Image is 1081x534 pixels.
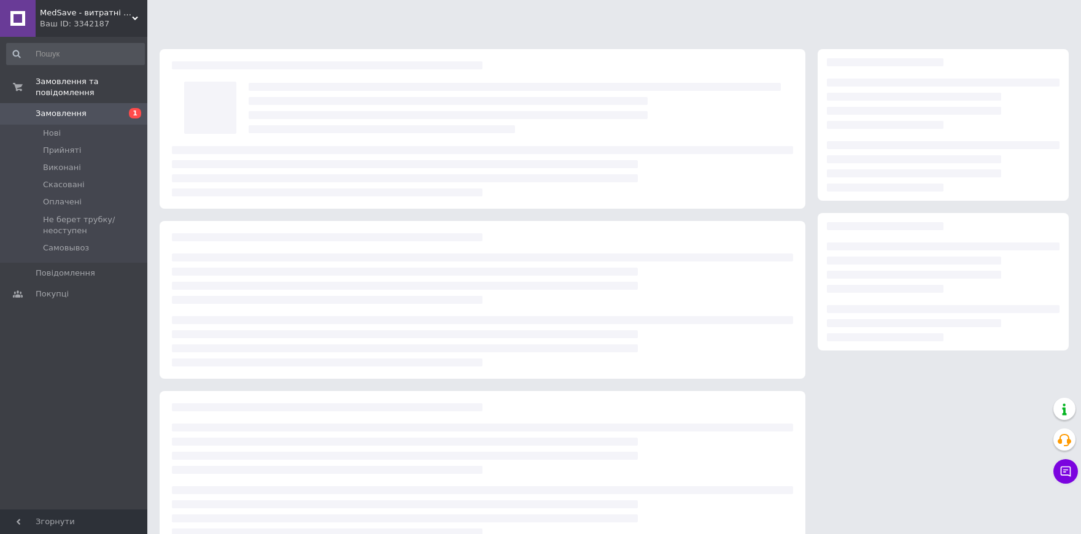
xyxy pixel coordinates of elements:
div: Ваш ID: 3342187 [40,18,147,29]
span: MedSave - витратні матеріали для індустрії красоти [40,7,132,18]
span: Замовлення [36,108,87,119]
span: Нові [43,128,61,139]
span: Прийняті [43,145,81,156]
span: 1 [129,108,141,118]
button: Чат з покупцем [1053,459,1078,484]
span: Оплачені [43,196,82,207]
span: Повідомлення [36,268,95,279]
span: Покупці [36,288,69,300]
span: Виконані [43,162,81,173]
span: Не берет трубку/неоступен [43,214,144,236]
input: Пошук [6,43,145,65]
span: Скасовані [43,179,85,190]
span: Самовывоз [43,242,89,253]
span: Замовлення та повідомлення [36,76,147,98]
